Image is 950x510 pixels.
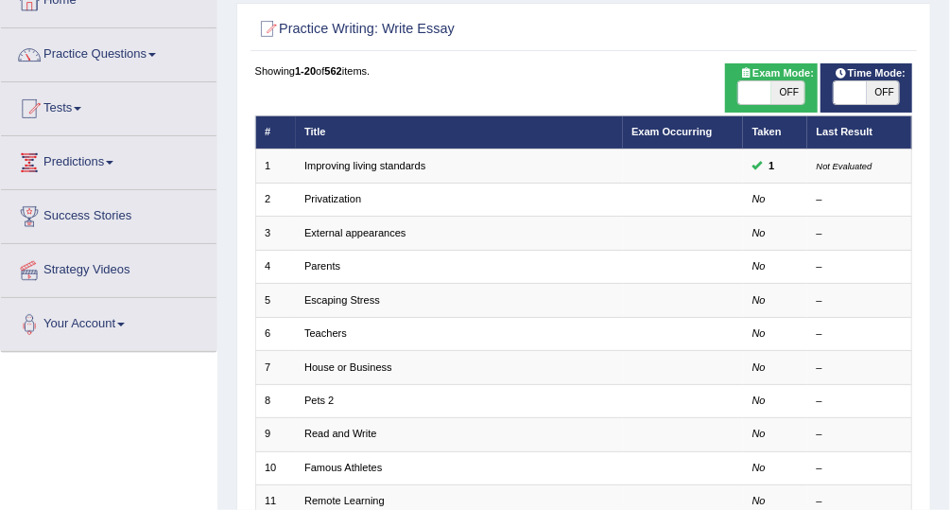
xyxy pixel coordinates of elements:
em: No [752,294,766,306]
a: House or Business [304,361,392,373]
div: – [817,427,903,442]
th: Title [296,115,623,149]
em: No [752,227,766,238]
b: 1-20 [295,65,316,77]
span: Time Mode: [828,65,911,82]
div: – [817,494,903,509]
td: 9 [255,418,296,451]
a: Predictions [1,136,216,184]
a: Tests [1,82,216,130]
small: Not Evaluated [817,161,872,171]
a: Pets 2 [304,395,334,406]
th: Last Result [807,115,912,149]
a: Escaping Stress [304,294,380,306]
div: Showing of items. [255,63,913,79]
a: Your Account [1,298,216,345]
a: Privatization [304,193,361,204]
a: External appearances [304,227,406,238]
td: 3 [255,217,296,250]
td: 5 [255,284,296,317]
a: Parents [304,260,340,272]
a: Improving living standards [304,160,425,171]
h2: Practice Writing: Write Essay [255,17,663,42]
a: Famous Athletes [304,462,382,473]
span: Exam Mode: [734,65,820,82]
td: 2 [255,183,296,216]
span: OFF [867,81,900,104]
td: 4 [255,250,296,283]
span: You can still take this question [763,158,781,175]
td: 8 [255,384,296,417]
em: No [752,327,766,339]
a: Success Stories [1,190,216,237]
em: No [752,395,766,406]
span: OFF [771,81,804,104]
td: 1 [255,149,296,183]
div: – [817,461,903,476]
a: Practice Questions [1,28,216,76]
div: Show exams occurring in exams [725,63,817,113]
td: 6 [255,317,296,350]
a: Strategy Videos [1,244,216,291]
div: – [817,394,903,409]
em: No [752,361,766,373]
em: No [752,193,766,204]
td: 7 [255,351,296,384]
em: No [752,495,766,506]
div: – [817,293,903,308]
em: No [752,428,766,439]
em: No [752,462,766,473]
a: Read and Write [304,428,377,439]
div: – [817,326,903,342]
div: – [817,192,903,207]
a: Remote Learning [304,495,385,506]
a: Teachers [304,327,347,339]
td: 10 [255,451,296,484]
a: Exam Occurring [631,126,712,137]
div: – [817,226,903,241]
th: # [255,115,296,149]
em: No [752,260,766,272]
b: 562 [324,65,341,77]
div: – [817,361,903,376]
th: Taken [743,115,807,149]
div: – [817,259,903,274]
